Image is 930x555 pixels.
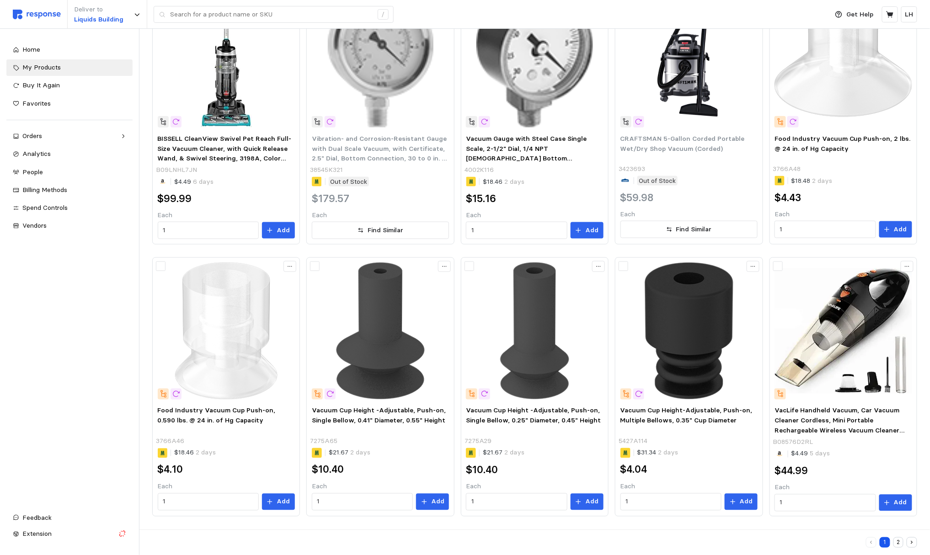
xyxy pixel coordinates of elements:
input: Qty [317,494,407,510]
h2: $99.99 [158,192,192,206]
p: B09LNHL7JN [156,165,197,175]
img: 61fCcxbu3jL.__AC_SX300_SY300_QL70_FMwebp_.jpg [775,262,912,400]
a: Orders [6,128,133,144]
p: B08576D2RL [773,438,813,448]
p: Each [466,210,603,220]
h2: $44.99 [775,464,808,478]
a: Vendors [6,218,133,234]
p: Add [740,497,753,507]
button: Add [571,494,604,510]
p: Each [312,482,449,492]
div: Orders [22,131,117,141]
a: Favorites [6,96,133,112]
span: Food Industry Vacuum Cup Push-on, 2 lbs. @ 24 in. of Hg Capacity [775,134,911,153]
span: Extension [22,529,52,538]
a: Analytics [6,146,133,162]
span: Vacuum Cup Height-Adjustable, Push-on, Multiple Bellows, 0.35" Cup Diameter [620,406,753,425]
span: 5 days [808,449,830,458]
span: Feedback [22,513,52,522]
span: Analytics [22,149,51,158]
p: Add [431,497,444,507]
input: Qty [780,495,871,511]
button: Find Similar [312,222,449,239]
span: Vendors [22,221,47,229]
p: Get Help [847,10,874,20]
input: Qty [163,494,253,510]
p: LH [905,10,914,20]
p: $18.46 [174,448,216,458]
a: Spend Controls [6,200,133,216]
button: LH [901,6,917,22]
p: Each [620,482,758,492]
input: Qty [471,494,562,510]
p: $31.34 [637,448,679,458]
button: Add [879,221,912,238]
button: Extension [6,526,133,542]
p: 4002K116 [465,165,494,175]
a: Home [6,42,133,58]
p: Each [158,210,295,220]
p: Add [894,498,907,508]
p: Deliver to [74,5,123,15]
p: 3766A46 [156,437,184,447]
button: Add [725,494,758,510]
span: Food Industry Vacuum Cup Push-on, 0.590 lbs. @ 24 in. of Hg Capacity [158,406,276,425]
p: Out of Stock [639,176,676,186]
button: Add [262,494,295,510]
p: $21.67 [329,448,370,458]
p: Find Similar [676,224,712,235]
h2: $179.57 [312,192,349,206]
img: 5427A114p1-e01g-digitall@2x_636718594498535788.png [620,262,758,400]
span: BISSELL CleanView Swivel Pet Reach Full-Size Vacuum Cleaner, with Quick Release Wand, & Swivel St... [158,134,292,172]
button: 2 [893,537,904,548]
img: 7275A65p1-e01g-digitall@2x_636724600317828525.png [312,262,449,400]
a: My Products [6,59,133,76]
p: Each [466,482,603,492]
p: Out of Stock [330,177,367,187]
p: Add [585,225,599,235]
input: Qty [163,222,253,239]
a: People [6,164,133,181]
p: Add [894,224,907,235]
button: Add [571,222,604,239]
input: Qty [471,222,562,239]
p: 38545K321 [310,165,343,175]
p: $21.67 [483,448,524,458]
span: Billing Methods [22,186,67,194]
span: VacLife Handheld Vacuum, Car Vacuum Cleaner Cordless, Mini Portable Rechargeable Wireless Vacuum ... [775,406,905,444]
span: 2 days [194,448,216,457]
span: Buy It Again [22,81,60,89]
span: Home [22,45,40,53]
span: 2 days [657,448,679,457]
span: Vacuum Gauge with Steel Case Single Scale, 2-1/2" Dial, 1/4 NPT [DEMOGRAPHIC_DATA] Bottom Connection [466,134,587,172]
span: My Products [22,63,61,71]
h2: $59.98 [620,191,654,205]
p: Each [775,483,912,493]
span: Favorites [22,99,51,107]
input: Qty [780,221,871,238]
span: People [22,168,43,176]
span: CRAFTSMAN 5-Gallon Corded Portable Wet/Dry Shop Vacuum (Corded) [620,134,745,153]
button: Feedback [6,510,133,526]
p: Each [620,209,758,219]
a: Billing Methods [6,182,133,198]
p: $18.48 [791,176,833,186]
span: Vibration- and Corrosion-Resistant Gauge with Dual Scale Vacuum, with Certificate, 2.5" Dial, Bot... [312,134,449,172]
button: Add [416,494,449,510]
img: 7275A29p1-e01g-digitall@2x_636724599999430484.png [466,262,603,400]
p: 5427A114 [619,437,647,447]
p: Add [277,497,290,507]
p: 7275A65 [310,437,337,447]
p: $4.49 [174,177,214,187]
span: Vacuum Cup Height -Adjustable, Push-on, Single Bellow, 0.25" Diameter, 0.45" Height [466,406,601,425]
span: 6 days [191,177,214,186]
p: $18.46 [483,177,524,187]
p: Find Similar [368,225,403,235]
span: Spend Controls [22,203,68,212]
div: / [378,9,389,20]
h2: $4.43 [775,191,801,205]
p: 3766A48 [773,164,801,174]
p: 3423693 [619,164,645,174]
p: Each [312,210,449,220]
h2: $10.40 [312,463,344,477]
